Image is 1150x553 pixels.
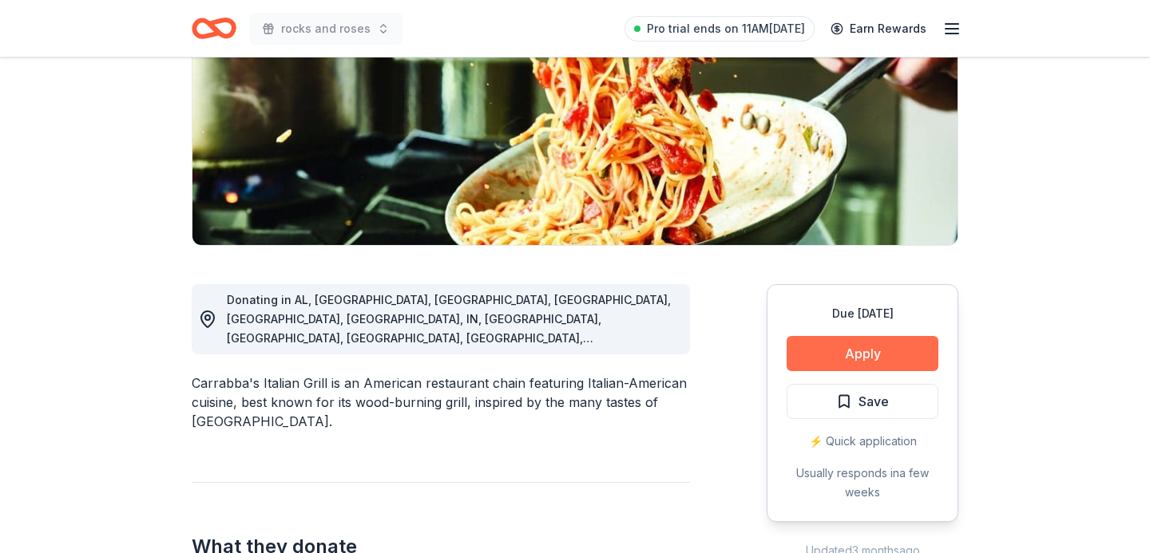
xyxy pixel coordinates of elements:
span: Donating in AL, [GEOGRAPHIC_DATA], [GEOGRAPHIC_DATA], [GEOGRAPHIC_DATA], [GEOGRAPHIC_DATA], [GEOG... [227,293,671,460]
button: rocks and roses [249,13,402,45]
div: Usually responds in a few weeks [787,464,938,502]
div: ⚡️ Quick application [787,432,938,451]
button: Save [787,384,938,419]
span: Pro trial ends on 11AM[DATE] [647,19,805,38]
a: Pro trial ends on 11AM[DATE] [625,16,815,41]
a: Home [192,10,236,47]
div: Carrabba's Italian Grill is an American restaurant chain featuring Italian-American cuisine, best... [192,373,690,431]
span: Save [859,391,889,412]
a: Earn Rewards [821,14,936,43]
button: Apply [787,336,938,371]
div: Due [DATE] [787,304,938,323]
span: rocks and roses [281,19,371,38]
